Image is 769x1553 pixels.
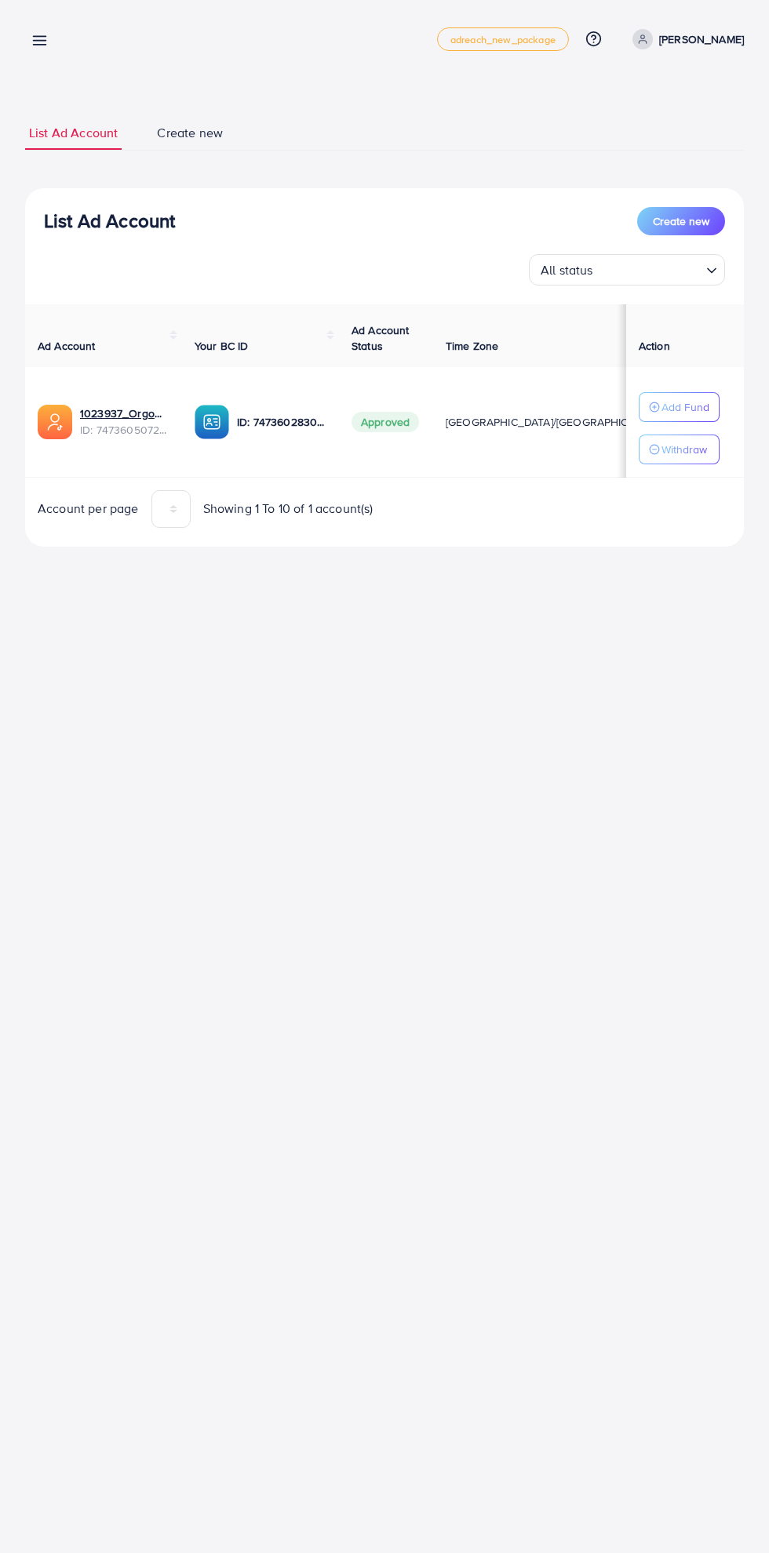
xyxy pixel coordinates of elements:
img: ic-ads-acc.e4c84228.svg [38,405,72,439]
span: Action [639,338,670,354]
span: adreach_new_package [450,35,556,45]
p: [PERSON_NAME] [659,30,744,49]
span: Showing 1 To 10 of 1 account(s) [203,500,374,518]
span: List Ad Account [29,124,118,142]
button: Withdraw [639,435,720,464]
span: Approved [352,412,419,432]
p: Add Fund [661,398,709,416]
a: 1023937_OrgoNutrients - Ads Manager_1740084299738 [80,406,169,421]
span: Ad Account Status [352,322,410,354]
p: ID: 7473602830218166288 [237,413,326,431]
p: Withdraw [661,440,707,459]
a: [PERSON_NAME] [626,29,744,49]
span: Ad Account [38,338,96,354]
span: Your BC ID [195,338,249,354]
span: Create new [157,124,223,142]
button: Add Fund [639,392,720,422]
div: <span class='underline'>1023937_OrgoNutrients - Ads Manager_1740084299738</span></br>747360507256... [80,406,169,438]
span: [GEOGRAPHIC_DATA]/[GEOGRAPHIC_DATA] [446,414,664,430]
span: All status [538,259,596,282]
a: adreach_new_package [437,27,569,51]
button: Create new [637,207,725,235]
img: ic-ba-acc.ded83a64.svg [195,405,229,439]
div: Search for option [529,254,725,286]
span: Create new [653,213,709,229]
h3: List Ad Account [44,209,175,232]
span: Time Zone [446,338,498,354]
span: Account per page [38,500,139,518]
input: Search for option [598,256,700,282]
span: ID: 7473605072568762385 [80,422,169,438]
